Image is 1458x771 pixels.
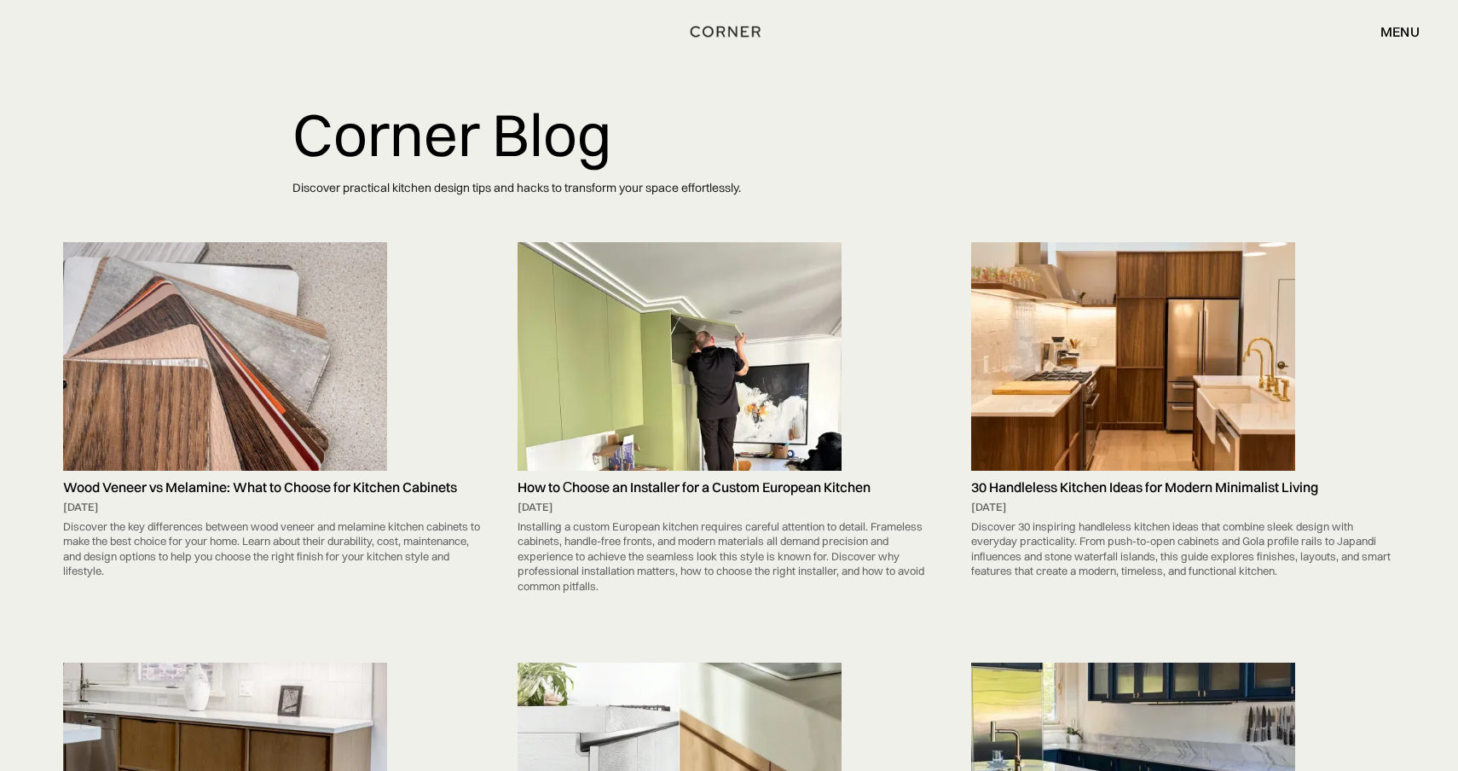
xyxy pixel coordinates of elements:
div: menu [1380,25,1420,38]
div: Discover the key differences between wood veneer and melamine kitchen cabinets to make the best c... [63,515,487,583]
a: Wood Veneer vs Melamine: What to Choose for Kitchen Cabinets[DATE]Discover the key differences be... [55,242,495,583]
p: Discover practical kitchen design tips and hacks to transform your space effortlessly. [292,167,1166,209]
div: [DATE] [63,500,487,515]
h5: Wood Veneer vs Melamine: What to Choose for Kitchen Cabinets [63,479,487,496]
h5: 30 Handleless Kitchen Ideas for Modern Minimalist Living [971,479,1395,496]
div: [DATE] [971,500,1395,515]
h1: Corner Blog [292,102,1166,167]
div: Installing a custom European kitchen requires careful attention to detail. Frameless cabinets, ha... [518,515,941,599]
div: [DATE] [518,500,941,515]
a: 30 Handleless Kitchen Ideas for Modern Minimalist Living[DATE]Discover 30 inspiring handleless ki... [963,242,1403,583]
a: How to Сhoose an Installer for a Custom European Kitchen[DATE]Installing a custom European kitche... [509,242,950,598]
h5: How to Сhoose an Installer for a Custom European Kitchen [518,479,941,496]
a: home [671,20,787,43]
div: Discover 30 inspiring handleless kitchen ideas that combine sleek design with everyday practicali... [971,515,1395,583]
div: menu [1363,17,1420,46]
